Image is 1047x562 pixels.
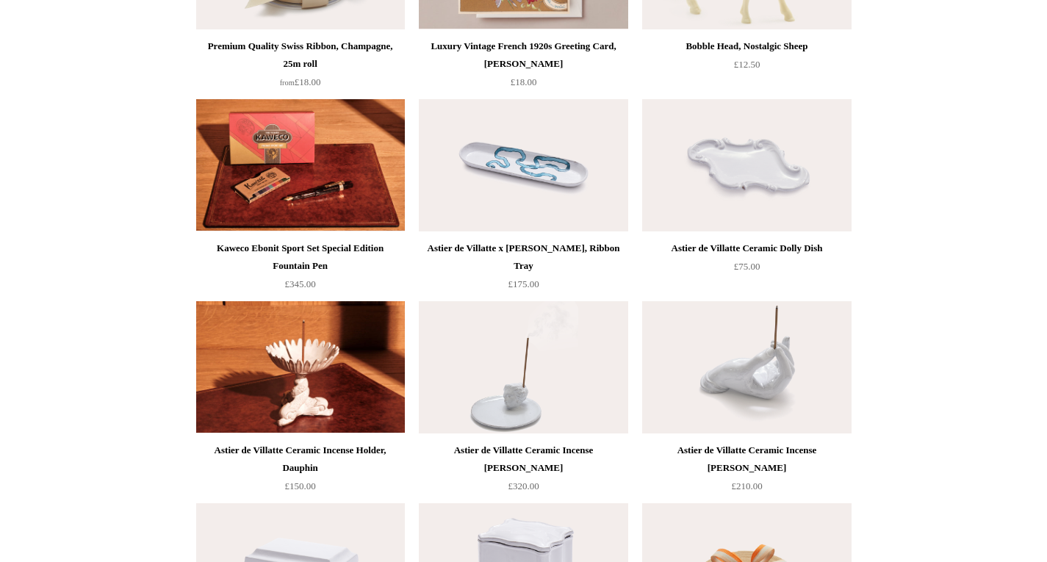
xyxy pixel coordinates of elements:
[284,278,315,289] span: £345.00
[200,239,401,275] div: Kaweco Ebonit Sport Set Special Edition Fountain Pen
[642,239,851,300] a: Astier de Villatte Ceramic Dolly Dish £75.00
[419,239,627,300] a: Astier de Villatte x [PERSON_NAME], Ribbon Tray £175.00
[642,301,851,433] img: Astier de Villatte Ceramic Incense Holder, Serena
[508,278,539,289] span: £175.00
[196,301,405,433] img: Astier de Villatte Ceramic Incense Holder, Dauphin
[419,301,627,433] img: Astier de Villatte Ceramic Incense Holder, Antoinette
[642,99,851,231] a: Astier de Villatte Ceramic Dolly Dish Astier de Villatte Ceramic Dolly Dish
[196,301,405,433] a: Astier de Villatte Ceramic Incense Holder, Dauphin Astier de Villatte Ceramic Incense Holder, Dau...
[734,261,760,272] span: £75.00
[196,239,405,300] a: Kaweco Ebonit Sport Set Special Edition Fountain Pen £345.00
[646,239,847,257] div: Astier de Villatte Ceramic Dolly Dish
[642,442,851,502] a: Astier de Villatte Ceramic Incense [PERSON_NAME] £210.00
[419,442,627,502] a: Astier de Villatte Ceramic Incense [PERSON_NAME] £320.00
[196,37,405,98] a: Premium Quality Swiss Ribbon, Champagne, 25m roll from£18.00
[196,99,405,231] a: Kaweco Ebonit Sport Set Special Edition Fountain Pen Kaweco Ebonit Sport Set Special Edition Foun...
[642,301,851,433] a: Astier de Villatte Ceramic Incense Holder, Serena Astier de Villatte Ceramic Incense Holder, Serena
[642,37,851,98] a: Bobble Head, Nostalgic Sheep £12.50
[511,76,537,87] span: £18.00
[731,480,762,491] span: £210.00
[200,37,401,73] div: Premium Quality Swiss Ribbon, Champagne, 25m roll
[646,442,847,477] div: Astier de Villatte Ceramic Incense [PERSON_NAME]
[196,99,405,231] img: Kaweco Ebonit Sport Set Special Edition Fountain Pen
[422,37,624,73] div: Luxury Vintage French 1920s Greeting Card, [PERSON_NAME]
[280,79,295,87] span: from
[642,99,851,231] img: Astier de Villatte Ceramic Dolly Dish
[419,301,627,433] a: Astier de Villatte Ceramic Incense Holder, Antoinette Astier de Villatte Ceramic Incense Holder, ...
[422,442,624,477] div: Astier de Villatte Ceramic Incense [PERSON_NAME]
[422,239,624,275] div: Astier de Villatte x [PERSON_NAME], Ribbon Tray
[280,76,321,87] span: £18.00
[419,99,627,231] a: Astier de Villatte x John Derian, Ribbon Tray Astier de Villatte x John Derian, Ribbon Tray
[196,442,405,502] a: Astier de Villatte Ceramic Incense Holder, Dauphin £150.00
[508,480,539,491] span: £320.00
[419,99,627,231] img: Astier de Villatte x John Derian, Ribbon Tray
[419,37,627,98] a: Luxury Vintage French 1920s Greeting Card, [PERSON_NAME] £18.00
[284,480,315,491] span: £150.00
[200,442,401,477] div: Astier de Villatte Ceramic Incense Holder, Dauphin
[734,59,760,70] span: £12.50
[646,37,847,55] div: Bobble Head, Nostalgic Sheep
